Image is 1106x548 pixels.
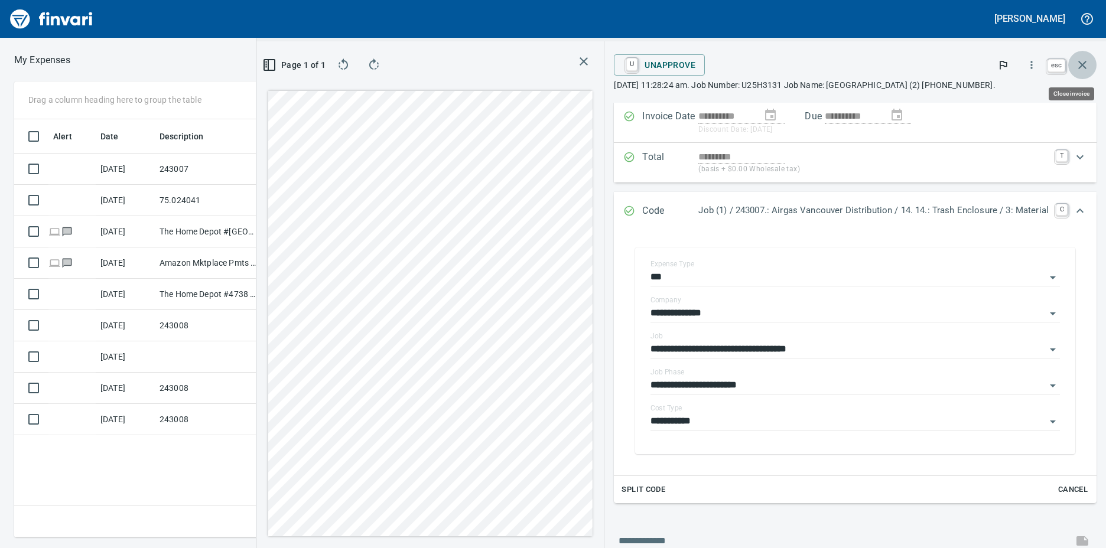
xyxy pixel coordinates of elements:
[53,129,87,143] span: Alert
[614,231,1097,504] div: Expand
[96,341,155,373] td: [DATE]
[642,150,698,175] p: Total
[155,247,261,279] td: Amazon Mktplace Pmts [DOMAIN_NAME][URL] WA
[994,12,1065,25] h5: [PERSON_NAME]
[48,259,61,266] span: Online transaction
[1045,377,1061,394] button: Open
[698,204,1049,217] p: Job (1) / 243007.: Airgas Vancouver Distribution / 14. 14.: Trash Enclosure / 3: Material
[14,53,70,67] p: My Expenses
[96,310,155,341] td: [DATE]
[614,192,1097,231] div: Expand
[1045,341,1061,358] button: Open
[155,216,261,247] td: The Home Depot #[GEOGRAPHIC_DATA]
[623,55,695,75] span: Unapprove
[614,79,1097,91] p: [DATE] 11:28:24 am. Job Number: U25H3131 Job Name: [GEOGRAPHIC_DATA] (2) [PHONE_NUMBER].
[96,373,155,404] td: [DATE]
[650,260,694,268] label: Expense Type
[1056,204,1068,216] a: C
[614,143,1097,182] div: Expand
[155,279,261,310] td: The Home Depot #4738 [GEOGRAPHIC_DATA] [GEOGRAPHIC_DATA]
[160,129,204,143] span: Description
[155,373,261,404] td: 243008
[100,129,119,143] span: Date
[698,164,1049,175] p: (basis + $0.00 Wholesale tax)
[650,296,681,304] label: Company
[96,247,155,279] td: [DATE]
[991,9,1068,28] button: [PERSON_NAME]
[155,185,261,216] td: 75.024041
[155,310,261,341] td: 243008
[1054,481,1092,499] button: Cancel
[271,58,320,73] span: Page 1 of 1
[100,129,134,143] span: Date
[14,53,70,67] nav: breadcrumb
[990,52,1016,78] button: Flag
[1056,150,1068,162] a: T
[53,129,72,143] span: Alert
[61,259,73,266] span: Has messages
[96,185,155,216] td: [DATE]
[96,216,155,247] td: [DATE]
[160,129,219,143] span: Description
[622,483,665,497] span: Split Code
[266,54,324,76] button: Page 1 of 1
[7,5,96,33] img: Finvari
[96,279,155,310] td: [DATE]
[626,58,637,71] a: U
[619,481,668,499] button: Split Code
[155,154,261,185] td: 243007
[1019,52,1045,78] button: More
[642,204,698,219] p: Code
[61,227,73,235] span: Has messages
[96,404,155,435] td: [DATE]
[650,405,682,412] label: Cost Type
[28,94,201,106] p: Drag a column heading here to group the table
[650,368,684,376] label: Job Phase
[650,332,663,340] label: Job
[1045,413,1061,430] button: Open
[1045,269,1061,286] button: Open
[1045,305,1061,322] button: Open
[614,54,705,76] button: UUnapprove
[155,404,261,435] td: 243008
[1048,59,1065,72] a: esc
[1057,483,1089,497] span: Cancel
[48,227,61,235] span: Online transaction
[96,154,155,185] td: [DATE]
